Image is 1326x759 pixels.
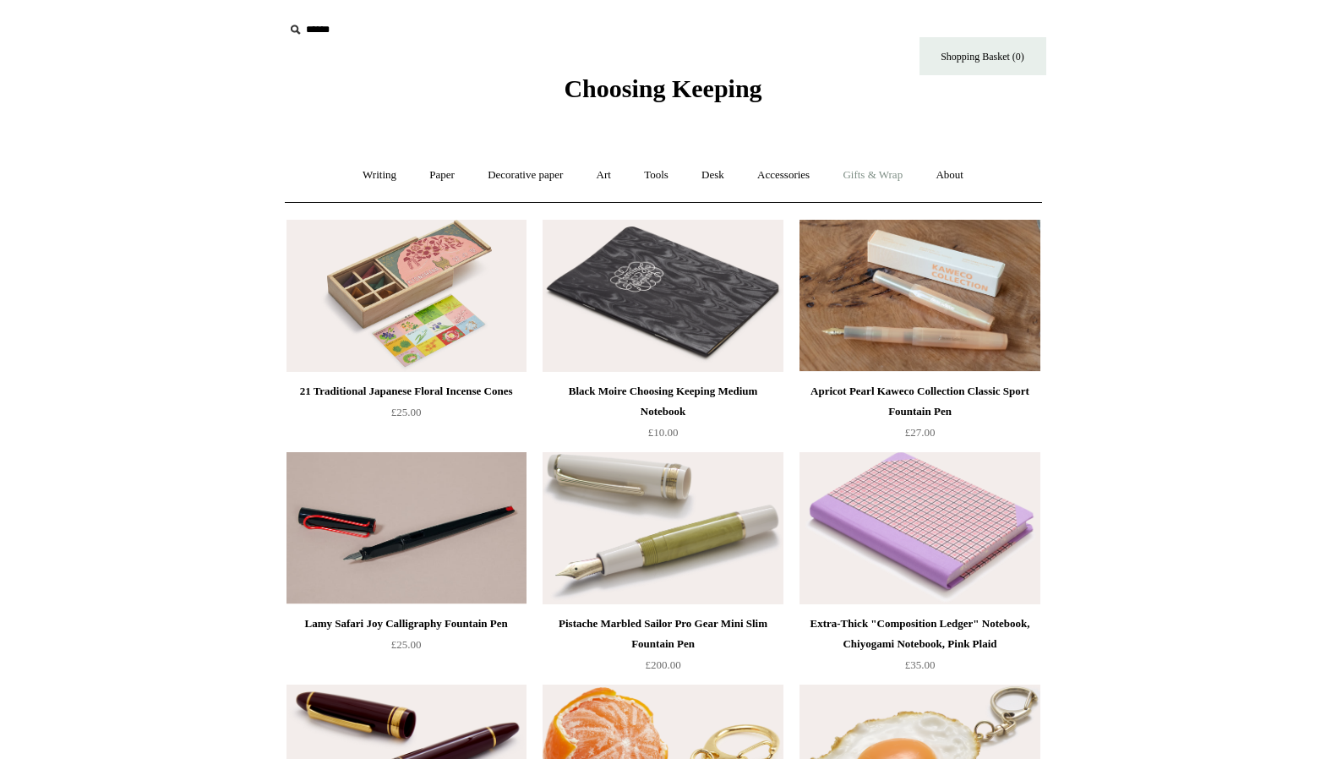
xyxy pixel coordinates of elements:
div: Lamy Safari Joy Calligraphy Fountain Pen [291,614,522,634]
img: Extra-Thick "Composition Ledger" Notebook, Chiyogami Notebook, Pink Plaid [799,452,1040,604]
a: Black Moire Choosing Keeping Medium Notebook Black Moire Choosing Keeping Medium Notebook [543,220,783,372]
a: Gifts & Wrap [827,153,918,198]
a: Apricot Pearl Kaweco Collection Classic Sport Fountain Pen Apricot Pearl Kaweco Collection Classi... [799,220,1040,372]
img: Pistache Marbled Sailor Pro Gear Mini Slim Fountain Pen [543,452,783,604]
a: Tools [629,153,684,198]
div: Apricot Pearl Kaweco Collection Classic Sport Fountain Pen [804,381,1035,422]
span: £10.00 [648,426,679,439]
div: 21 Traditional Japanese Floral Incense Cones [291,381,522,401]
div: Pistache Marbled Sailor Pro Gear Mini Slim Fountain Pen [547,614,778,654]
a: Shopping Basket (0) [919,37,1046,75]
a: Extra-Thick "Composition Ledger" Notebook, Chiyogami Notebook, Pink Plaid £35.00 [799,614,1040,683]
a: Desk [686,153,739,198]
a: Lamy Safari Joy Calligraphy Fountain Pen Lamy Safari Joy Calligraphy Fountain Pen [286,452,527,604]
span: Choosing Keeping [564,74,761,102]
a: Apricot Pearl Kaweco Collection Classic Sport Fountain Pen £27.00 [799,381,1040,450]
div: Extra-Thick "Composition Ledger" Notebook, Chiyogami Notebook, Pink Plaid [804,614,1035,654]
a: About [920,153,979,198]
a: Writing [347,153,412,198]
img: Black Moire Choosing Keeping Medium Notebook [543,220,783,372]
img: Lamy Safari Joy Calligraphy Fountain Pen [286,452,527,604]
span: £35.00 [905,658,936,671]
a: 21 Traditional Japanese Floral Incense Cones £25.00 [286,381,527,450]
a: Art [581,153,626,198]
span: £25.00 [391,638,422,651]
a: 21 Traditional Japanese Floral Incense Cones 21 Traditional Japanese Floral Incense Cones [286,220,527,372]
div: Black Moire Choosing Keeping Medium Notebook [547,381,778,422]
a: Pistache Marbled Sailor Pro Gear Mini Slim Fountain Pen Pistache Marbled Sailor Pro Gear Mini Sli... [543,452,783,604]
span: £200.00 [645,658,680,671]
a: Lamy Safari Joy Calligraphy Fountain Pen £25.00 [286,614,527,683]
a: Pistache Marbled Sailor Pro Gear Mini Slim Fountain Pen £200.00 [543,614,783,683]
a: Paper [414,153,470,198]
span: £27.00 [905,426,936,439]
a: Decorative paper [472,153,578,198]
a: Extra-Thick "Composition Ledger" Notebook, Chiyogami Notebook, Pink Plaid Extra-Thick "Compositio... [799,452,1040,604]
img: 21 Traditional Japanese Floral Incense Cones [286,220,527,372]
img: Apricot Pearl Kaweco Collection Classic Sport Fountain Pen [799,220,1040,372]
a: Choosing Keeping [564,88,761,100]
span: £25.00 [391,406,422,418]
a: Black Moire Choosing Keeping Medium Notebook £10.00 [543,381,783,450]
a: Accessories [742,153,825,198]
